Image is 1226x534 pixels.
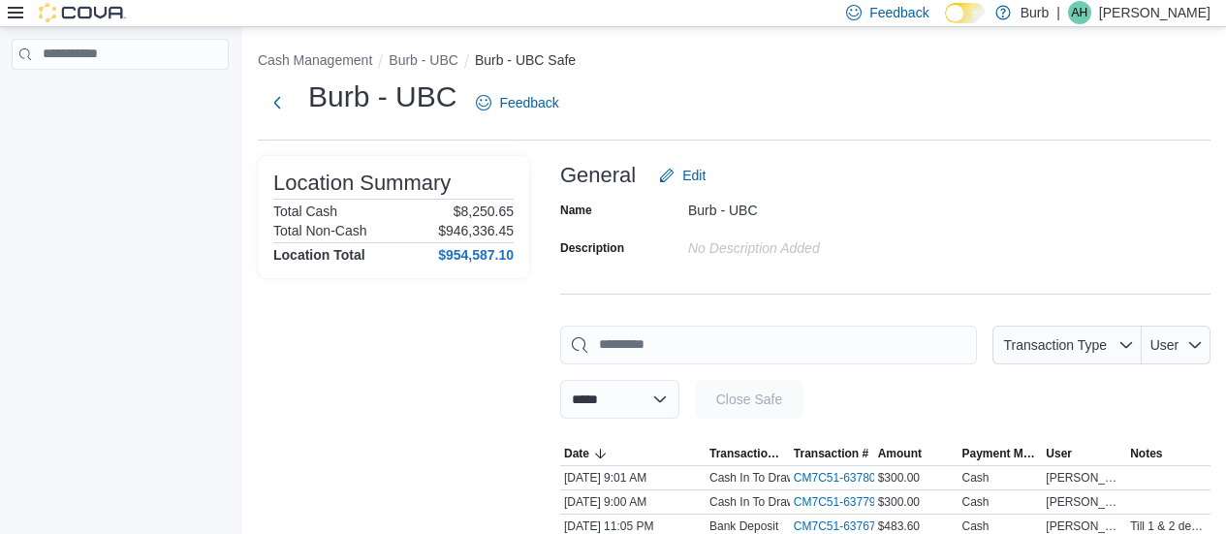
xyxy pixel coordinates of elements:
[869,3,928,22] span: Feedback
[273,247,365,263] h4: Location Total
[1150,337,1179,353] span: User
[878,470,920,486] span: $300.00
[1046,446,1072,461] span: User
[468,83,566,122] a: Feedback
[709,494,895,510] p: Cash In To Drawer (Cash Drawer 2)
[454,204,514,219] p: $8,250.65
[961,446,1038,461] span: Payment Methods
[438,223,514,238] p: $946,336.45
[706,442,790,465] button: Transaction Type
[878,494,920,510] span: $300.00
[273,223,367,238] h6: Total Non-Cash
[1099,1,1210,24] p: [PERSON_NAME]
[1130,518,1207,534] span: Till 1 & 2 deposit
[992,326,1142,364] button: Transaction Type
[560,326,977,364] input: This is a search bar. As you type, the results lower in the page will automatically filter.
[560,164,636,187] h3: General
[958,442,1042,465] button: Payment Methods
[438,247,514,263] h4: $954,587.10
[1142,326,1210,364] button: User
[564,446,589,461] span: Date
[709,446,786,461] span: Transaction Type
[794,518,892,534] a: CM7C51-63767External link
[258,50,1210,74] nav: An example of EuiBreadcrumbs
[794,494,892,510] a: CM7C51-63779External link
[794,470,892,486] a: CM7C51-63780External link
[961,470,989,486] div: Cash
[709,470,895,486] p: Cash In To Drawer (Cash Drawer 1)
[560,442,706,465] button: Date
[651,156,713,195] button: Edit
[878,446,922,461] span: Amount
[716,390,782,409] span: Close Safe
[39,3,126,22] img: Cova
[389,52,458,68] button: Burb - UBC
[688,195,948,218] div: Burb - UBC
[1003,337,1107,353] span: Transaction Type
[475,52,576,68] button: Burb - UBC Safe
[961,518,989,534] div: Cash
[878,518,920,534] span: $483.60
[560,240,624,256] label: Description
[308,78,456,116] h1: Burb - UBC
[1072,1,1088,24] span: AH
[695,380,803,419] button: Close Safe
[499,93,558,112] span: Feedback
[1021,1,1050,24] p: Burb
[688,233,948,256] div: No Description added
[12,74,229,120] nav: Complex example
[1068,1,1091,24] div: Axel Holin
[1126,442,1210,465] button: Notes
[560,203,592,218] label: Name
[1042,442,1126,465] button: User
[961,494,989,510] div: Cash
[258,83,297,122] button: Next
[1130,446,1162,461] span: Notes
[1056,1,1060,24] p: |
[560,466,706,489] div: [DATE] 9:01 AM
[709,518,778,534] p: Bank Deposit
[790,442,874,465] button: Transaction #
[945,3,986,23] input: Dark Mode
[258,52,372,68] button: Cash Management
[682,166,706,185] span: Edit
[945,23,946,24] span: Dark Mode
[1046,518,1122,534] span: [PERSON_NAME]
[1046,494,1122,510] span: [PERSON_NAME]
[1046,470,1122,486] span: [PERSON_NAME]
[560,490,706,514] div: [DATE] 9:00 AM
[794,446,868,461] span: Transaction #
[874,442,959,465] button: Amount
[273,204,337,219] h6: Total Cash
[273,172,451,195] h3: Location Summary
